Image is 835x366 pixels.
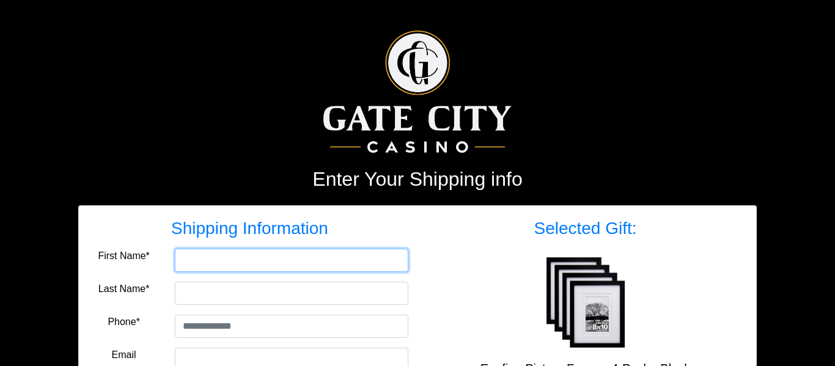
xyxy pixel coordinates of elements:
[112,348,136,362] label: Email
[98,282,150,296] label: Last Name*
[537,254,635,351] img: Egofine Picture Frames 4-Pack - Black
[108,315,140,329] label: Phone*
[91,218,408,239] h3: Shipping Information
[323,31,511,153] img: Logo
[78,167,757,191] h2: Enter Your Shipping info
[98,249,149,263] label: First Name*
[427,218,744,239] h3: Selected Gift:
